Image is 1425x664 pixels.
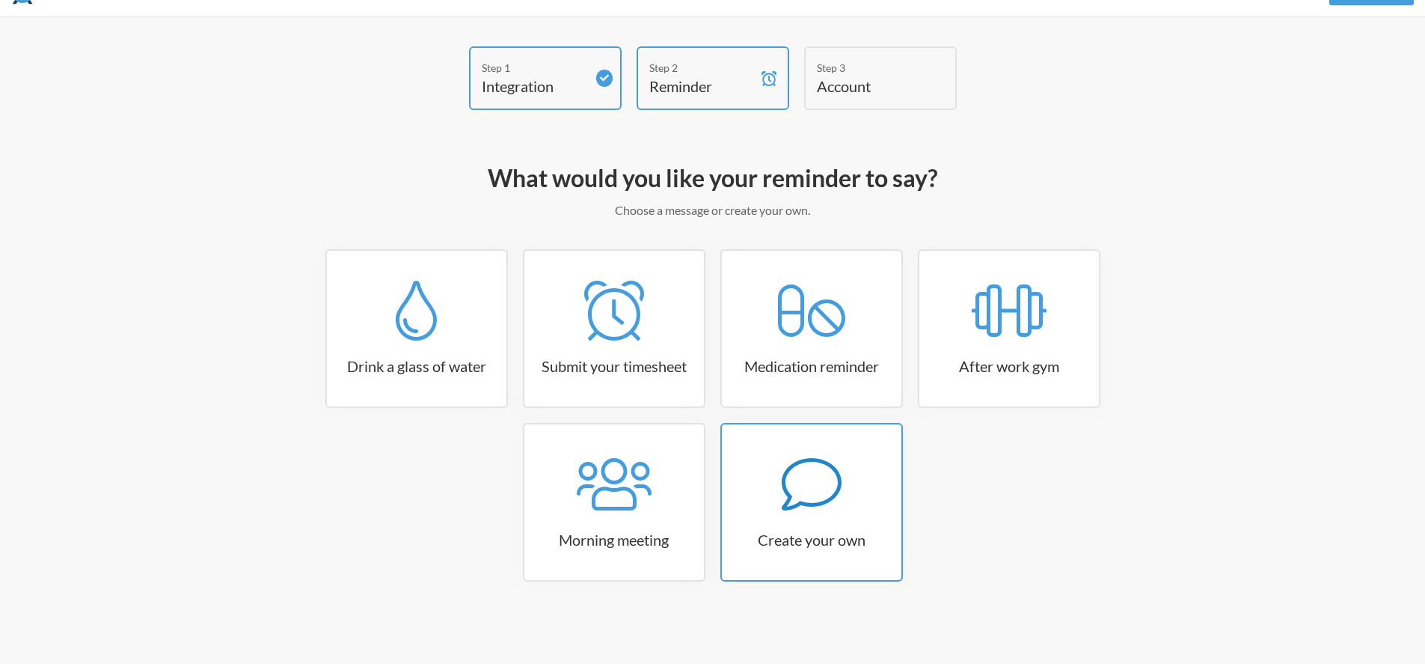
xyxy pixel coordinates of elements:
[279,201,1147,219] p: Choose a message or create your own.
[279,162,1147,194] h2: What would you like your reminder to say?
[482,76,586,97] h4: Integration
[524,529,704,550] h3: Morning meeting
[524,356,704,377] h3: Submit your timesheet
[722,356,901,377] h3: Medication reminder
[649,60,754,76] div: Step 2
[919,356,1099,377] h3: After work gym
[817,60,922,76] div: Step 3
[327,356,506,377] h3: Drink a glass of water
[482,60,586,76] div: Step 1
[817,76,922,97] h4: Account
[649,76,754,97] h4: Reminder
[722,529,901,550] h3: Create your own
